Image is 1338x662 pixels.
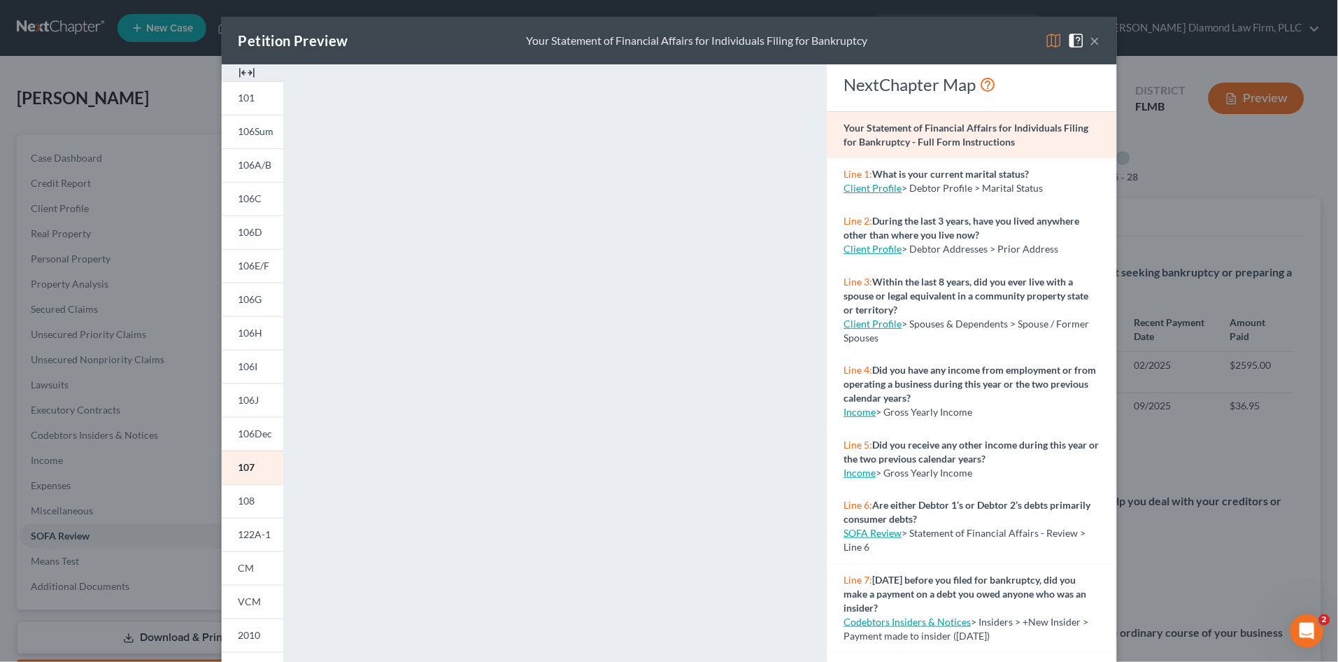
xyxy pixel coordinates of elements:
[239,360,258,372] span: 106I
[844,406,876,418] a: Income
[844,276,873,288] span: Line 3:
[222,484,283,518] a: 108
[844,574,873,586] span: Line 7:
[239,64,255,81] img: expand-e0f6d898513216a626fdd78e52531dac95497ffd26381d4c15ee2fc46db09dca.svg
[873,168,1030,180] strong: What is your current marital status?
[844,318,1090,344] span: > Spouses & Dependents > Spouse / Former Spouses
[844,499,1091,525] strong: Are either Debtor 1’s or Debtor 2’s debts primarily consumer debts?
[844,73,1099,96] div: NextChapter Map
[239,495,255,507] span: 108
[844,499,873,511] span: Line 6:
[239,159,272,171] span: 106A/B
[239,528,271,540] span: 122A-1
[844,276,1089,316] strong: Within the last 8 years, did you ever live with a spouse or legal equivalent in a community prope...
[222,283,283,316] a: 106G
[222,350,283,383] a: 106I
[844,318,902,330] a: Client Profile
[1046,32,1062,49] img: map-eea8200ae884c6f1103ae1953ef3d486a96c86aabb227e865a55264e3737af1f.svg
[239,629,261,641] span: 2010
[844,616,972,628] a: Codebtors Insiders & Notices
[844,616,1089,642] span: > Insiders > +New Insider > Payment made to insider ([DATE])
[239,31,348,50] div: Petition Preview
[876,406,973,418] span: > Gross Yearly Income
[239,461,255,473] span: 107
[222,316,283,350] a: 106H
[222,216,283,249] a: 106D
[239,394,259,406] span: 106J
[239,428,273,439] span: 106Dec
[844,182,902,194] a: Client Profile
[222,417,283,451] a: 106Dec
[222,585,283,619] a: VCM
[844,527,1086,553] span: > Statement of Financial Affairs - Review > Line 6
[1319,614,1330,626] span: 2
[239,293,262,305] span: 106G
[526,33,867,49] div: Your Statement of Financial Affairs for Individuals Filing for Bankruptcy
[902,243,1059,255] span: > Debtor Addresses > Prior Address
[844,243,902,255] a: Client Profile
[239,226,263,238] span: 106D
[844,439,873,451] span: Line 5:
[844,215,1080,241] strong: During the last 3 years, have you lived anywhere other than where you live now?
[222,451,283,484] a: 107
[239,125,274,137] span: 106Sum
[222,182,283,216] a: 106C
[876,467,973,479] span: > Gross Yearly Income
[1068,32,1085,49] img: help-close-5ba153eb36485ed6c1ea00a893f15db1cb9b99d6cae46e1a8edb6c62d00a1a76.svg
[902,182,1044,194] span: > Debtor Profile > Marital Status
[222,81,283,115] a: 101
[844,122,1089,148] strong: Your Statement of Financial Affairs for Individuals Filing for Bankruptcy - Full Form Instructions
[844,168,873,180] span: Line 1:
[844,439,1099,465] strong: Did you receive any other income during this year or the two previous calendar years?
[222,551,283,585] a: CM
[844,364,873,376] span: Line 4:
[1290,614,1324,648] iframe: Intercom live chat
[844,364,1097,404] strong: Did you have any income from employment or from operating a business during this year or the two ...
[239,596,262,607] span: VCM
[1090,32,1100,49] button: ×
[222,115,283,148] a: 106Sum
[239,260,270,272] span: 106E/F
[239,327,263,339] span: 106H
[222,249,283,283] a: 106E/F
[844,527,902,539] a: SOFA Review
[844,467,876,479] a: Income
[222,619,283,652] a: 2010
[239,562,255,574] span: CM
[239,92,255,104] span: 101
[222,148,283,182] a: 106A/B
[844,574,1087,614] strong: [DATE] before you filed for bankruptcy, did you make a payment on a debt you owed anyone who was ...
[844,215,873,227] span: Line 2:
[239,192,262,204] span: 106C
[222,518,283,551] a: 122A-1
[222,383,283,417] a: 106J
